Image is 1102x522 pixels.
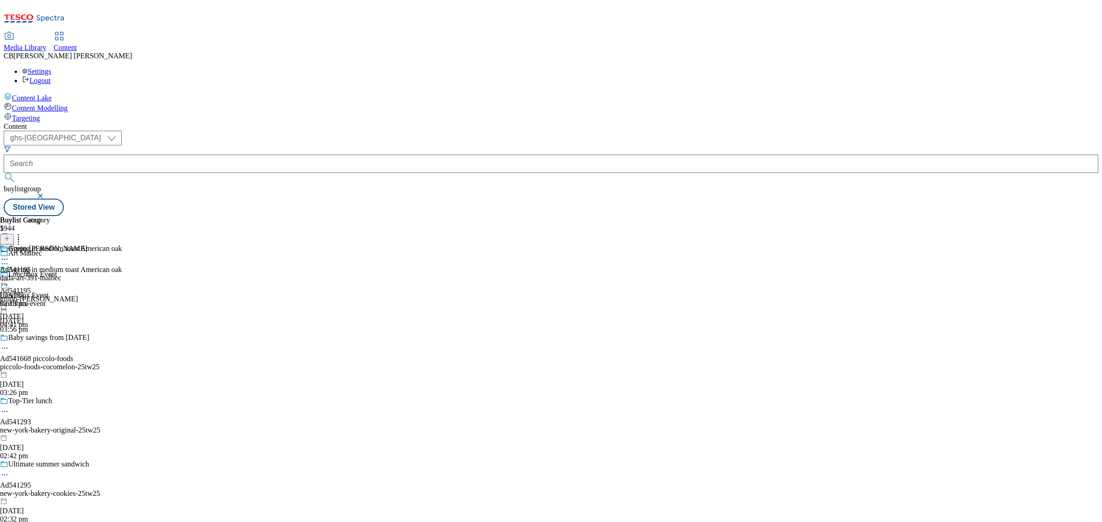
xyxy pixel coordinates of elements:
span: Targeting [12,114,40,122]
a: Media Library [4,33,46,52]
div: Top-Tier lunch [8,397,52,405]
span: [PERSON_NAME] [PERSON_NAME] [13,52,132,60]
div: Baby savings from [DATE] [8,333,89,342]
a: Content Modelling [4,102,1098,112]
button: Stored View [4,199,64,216]
a: Settings [22,67,51,75]
span: Content [54,44,77,51]
span: Media Library [4,44,46,51]
input: Search [4,155,1098,173]
a: Logout [22,77,51,84]
a: Targeting [4,112,1098,122]
div: Ageing in medium toast American oak [8,266,122,274]
a: Content [54,33,77,52]
span: CB [4,52,13,60]
svg: Search Filters [4,145,11,153]
span: Content Modelling [12,104,67,112]
a: Content Lake [4,92,1098,102]
span: Content Lake [12,94,52,102]
span: buylistgroup [4,185,41,193]
div: Grupo [PERSON_NAME] [8,244,87,253]
div: Content [4,122,1098,131]
div: Ultimate summer sandwich [8,460,89,468]
div: Ageing in medium toast American oak [8,244,122,253]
